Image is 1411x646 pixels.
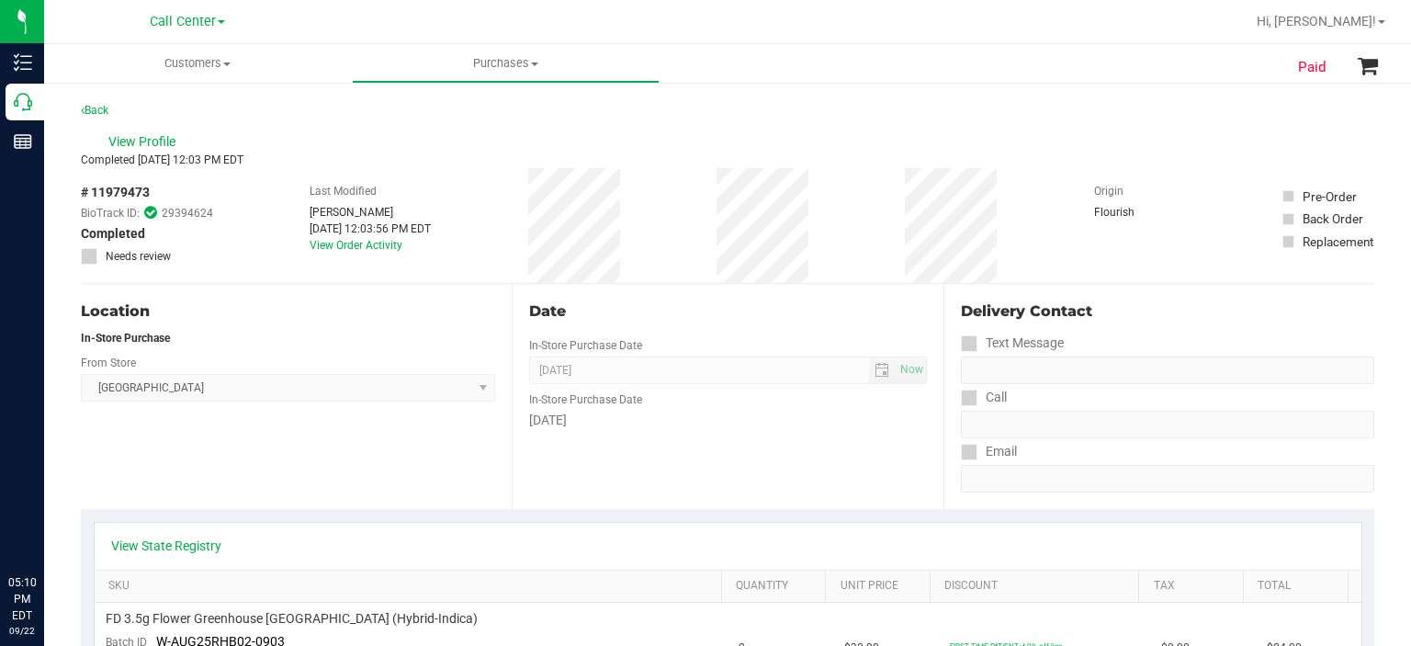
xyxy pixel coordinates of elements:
[529,391,642,408] label: In-Store Purchase Date
[108,579,714,594] a: SKU
[352,44,660,83] a: Purchases
[81,183,150,202] span: # 11979473
[310,221,431,237] div: [DATE] 12:03:56 PM EDT
[81,153,243,166] span: Completed [DATE] 12:03 PM EDT
[144,204,157,221] span: In Sync
[529,300,926,323] div: Date
[310,204,431,221] div: [PERSON_NAME]
[961,330,1064,357] label: Text Message
[108,132,182,152] span: View Profile
[961,300,1374,323] div: Delivery Contact
[1298,57,1326,78] span: Paid
[529,337,642,354] label: In-Store Purchase Date
[1257,14,1376,28] span: Hi, [PERSON_NAME]!
[8,574,36,624] p: 05:10 PM EDT
[310,183,377,199] label: Last Modified
[353,55,659,72] span: Purchases
[961,438,1017,465] label: Email
[81,355,136,371] label: From Store
[14,93,32,111] inline-svg: Call Center
[54,496,76,518] iframe: Resource center unread badge
[8,624,36,638] p: 09/22
[162,205,213,221] span: 29394624
[1094,204,1186,221] div: Flourish
[961,357,1374,384] input: Format: (999) 999-9999
[310,239,402,252] a: View Order Activity
[1303,210,1363,228] div: Back Order
[18,499,73,554] iframe: Resource center
[44,44,352,83] a: Customers
[81,205,140,221] span: BioTrack ID:
[106,610,478,628] span: FD 3.5g Flower Greenhouse [GEOGRAPHIC_DATA] (Hybrid-Indica)
[1303,187,1357,206] div: Pre-Order
[841,579,923,594] a: Unit Price
[736,579,818,594] a: Quantity
[150,14,216,29] span: Call Center
[529,411,926,430] div: [DATE]
[81,332,170,345] strong: In-Store Purchase
[81,300,495,323] div: Location
[944,579,1132,594] a: Discount
[44,55,352,72] span: Customers
[106,248,171,265] span: Needs review
[1154,579,1236,594] a: Tax
[14,53,32,72] inline-svg: Inventory
[961,411,1374,438] input: Format: (999) 999-9999
[111,537,221,555] a: View State Registry
[1303,232,1373,251] div: Replacement
[1094,183,1123,199] label: Origin
[961,384,1007,411] label: Call
[81,224,145,244] span: Completed
[81,104,108,117] a: Back
[1258,579,1340,594] a: Total
[14,132,32,151] inline-svg: Reports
